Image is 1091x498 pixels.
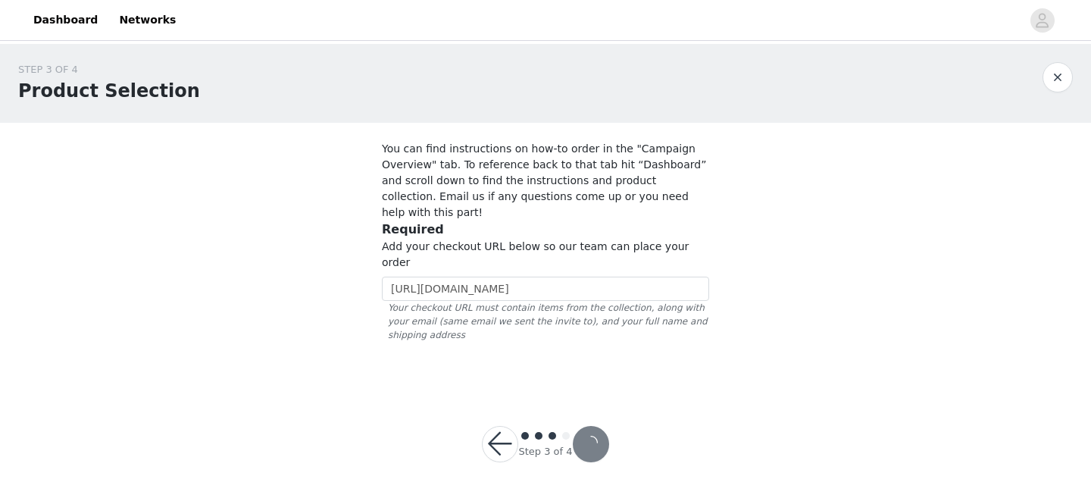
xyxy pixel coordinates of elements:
div: avatar [1035,8,1049,33]
div: STEP 3 OF 4 [18,62,200,77]
span: Add your checkout URL below so our team can place your order [382,240,689,268]
a: Networks [110,3,185,37]
div: Step 3 of 4 [518,444,572,459]
p: You can find instructions on how-to order in the "Campaign Overview" tab. To reference back to th... [382,141,709,221]
h3: Required [382,221,709,239]
span: Your checkout URL must contain items from the collection, along with your email (same email we se... [382,301,709,342]
h1: Product Selection [18,77,200,105]
a: Dashboard [24,3,107,37]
